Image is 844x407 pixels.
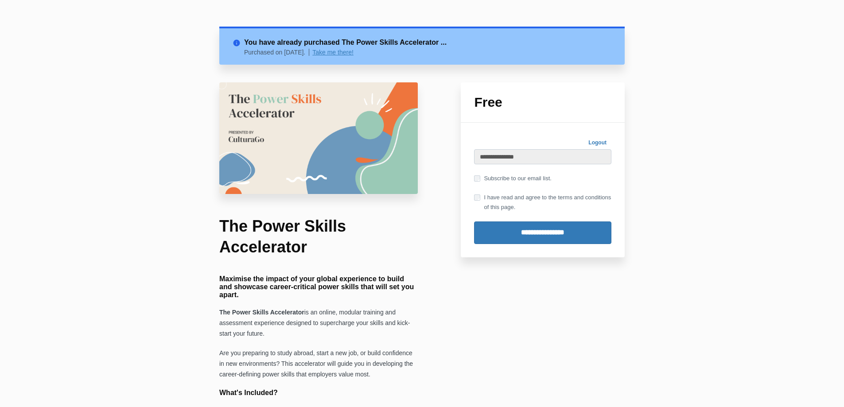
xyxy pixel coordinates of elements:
p: Purchased on [DATE]. [244,49,309,56]
h1: Free [474,96,611,109]
strong: The Power Skills Accelerator [219,309,304,316]
h2: You have already purchased The Power Skills Accelerator ... [244,37,611,48]
h1: The Power Skills Accelerator [219,216,418,258]
input: Subscribe to our email list. [474,175,480,182]
img: aa6762d-2f0f-00e-e71-e72f5f543d_Course_image_option_2.png [219,82,418,194]
p: is an online, modular training and assessment experience designed to supercharge your skills and ... [219,307,418,339]
a: Logout [583,136,611,149]
p: Are you preparing to study abroad, start a new job, or build confidence in new environments? This... [219,348,418,380]
input: I have read and agree to the terms and conditions of this page. [474,194,480,201]
h4: What's Included? [219,389,418,397]
label: Subscribe to our email list. [474,174,551,183]
i: info [233,37,244,45]
h4: Maximise the impact of your global experience to build and showcase career-critical power skills ... [219,275,418,298]
a: Take me there! [312,49,354,56]
label: I have read and agree to the terms and conditions of this page. [474,193,611,212]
